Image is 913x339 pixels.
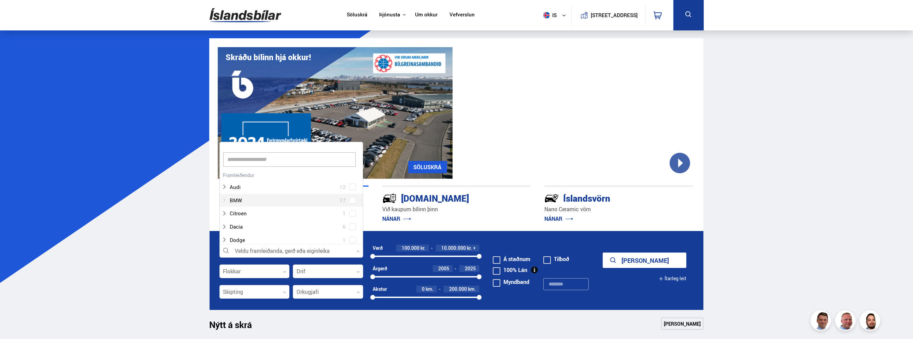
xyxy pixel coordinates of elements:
a: Um okkur [415,12,438,19]
div: [DOMAIN_NAME] [382,192,507,204]
div: Árgerð [373,266,387,271]
a: [PERSON_NAME] [661,317,703,330]
span: km. [426,286,433,292]
img: G0Ugv5HjCgRt.svg [210,4,281,26]
p: Við kaupum bílinn þinn [382,205,531,213]
img: siFngHWaQ9KaOqBr.png [836,311,857,332]
a: Söluskrá [347,12,367,19]
a: [STREET_ADDRESS] [575,5,641,25]
button: Open LiveChat chat widget [5,3,26,23]
span: km. [468,286,476,292]
img: svg+xml;base64,PHN2ZyB4bWxucz0iaHR0cDovL3d3dy53My5vcmcvMjAwMC9zdmciIHdpZHRoPSI1MTIiIGhlaWdodD0iNT... [543,12,550,18]
span: 12 [340,182,346,192]
button: [STREET_ADDRESS] [594,12,635,18]
div: Akstur [373,286,387,292]
span: 10.000.000 [441,245,466,251]
div: Verð [373,245,383,251]
label: Myndband [493,279,529,285]
a: NÁNAR [544,215,573,222]
img: -Svtn6bYgwAsiwNX.svg [544,191,559,205]
img: FbJEzSuNWCJXmdc-.webp [812,311,832,332]
button: [PERSON_NAME] [603,253,686,268]
h1: Skráðu bílinn hjá okkur! [226,53,311,62]
button: Ítarleg leit [659,271,686,286]
span: 1 [343,208,346,218]
span: + [473,245,476,251]
span: 200.000 [449,286,467,292]
span: is [541,12,558,18]
span: 2005 [438,265,449,272]
a: SÖLUSKRÁ [408,161,447,173]
label: Á staðnum [493,256,530,262]
p: Nano Ceramic vörn [544,205,693,213]
img: nhp88E3Fdnt1Opn2.png [861,311,881,332]
img: tr5P-W3DuiFaO7aO.svg [382,191,397,205]
span: 17 [340,195,346,205]
label: 100% Lán [493,267,527,273]
label: Tilboð [543,256,569,262]
span: 0 [422,286,425,292]
h1: Nýtt á skrá [210,320,264,334]
div: Íslandsvörn [544,192,669,204]
img: eKx6w-_Home_640_.png [218,47,453,179]
span: 1 [343,235,346,245]
button: is [541,5,571,25]
a: NÁNAR [382,215,411,222]
button: Þjónusta [379,12,400,18]
span: kr. [420,245,426,251]
span: kr. [467,245,472,251]
span: 100.000 [402,245,419,251]
span: 2025 [465,265,476,272]
a: Vefverslun [450,12,475,19]
span: 6 [343,222,346,232]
